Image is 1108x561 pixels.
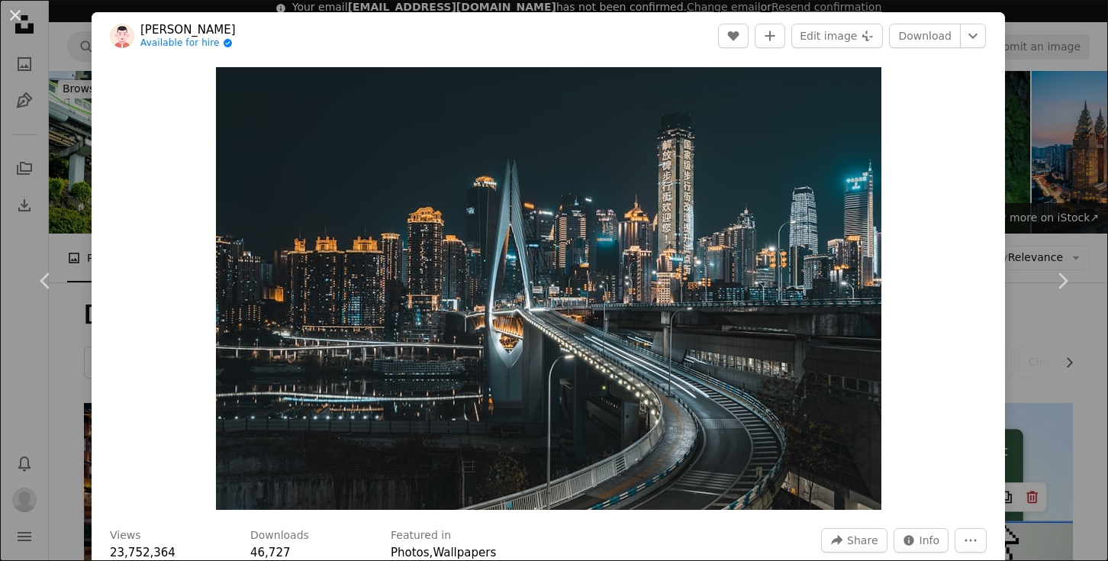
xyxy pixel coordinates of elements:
span: Info [920,529,940,552]
a: Wallpapers [433,546,496,559]
span: Share [847,529,878,552]
button: Share this image [821,528,887,553]
span: 23,752,364 [110,546,176,559]
button: Edit image [791,24,883,48]
button: Choose download size [960,24,986,48]
button: Add to Collection [755,24,785,48]
a: Available for hire [140,37,236,50]
button: Zoom in on this image [216,67,881,510]
button: Stats about this image [894,528,949,553]
a: Photos [391,546,430,559]
button: More Actions [955,528,987,553]
img: Go to Jerry Wang's profile [110,24,134,48]
a: Next [1016,208,1108,354]
h3: Views [110,528,141,543]
h3: Featured in [391,528,451,543]
img: city buildings during night time [216,67,881,510]
a: [PERSON_NAME] [140,22,236,37]
span: 46,727 [250,546,291,559]
span: , [430,546,433,559]
button: Like [718,24,749,48]
h3: Downloads [250,528,309,543]
a: Download [889,24,961,48]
